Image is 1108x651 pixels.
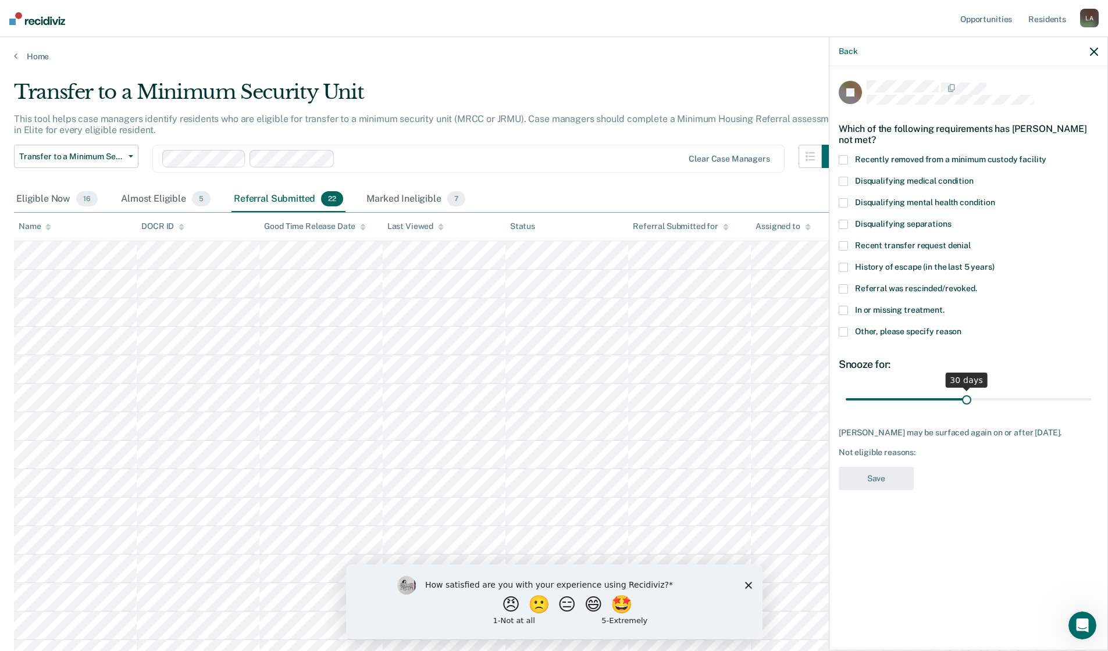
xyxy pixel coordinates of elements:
span: History of escape (in the last 5 years) [855,262,995,271]
span: 16 [76,191,98,206]
span: Transfer to a Minimum Security Unit [19,152,124,162]
div: Referral Submitted [231,187,345,212]
button: Save [839,467,914,491]
div: 30 days [945,373,988,388]
span: Recently removed from a minimum custody facility [855,155,1046,164]
span: In or missing treatment. [855,305,945,314]
div: Status [510,221,535,231]
div: Last Viewed [387,221,444,231]
div: Assigned to [756,221,810,231]
div: Name [19,221,51,231]
div: Good Time Release Date [264,221,366,231]
div: Marked Ineligible [364,187,468,212]
span: Disqualifying separations [855,219,952,228]
span: Disqualifying mental health condition [855,198,995,207]
span: Other, please specify reason [855,327,961,336]
span: 22 [321,191,343,206]
div: [PERSON_NAME] may be surfaced again on or after [DATE]. [839,428,1098,438]
span: Disqualifying medical condition [855,176,974,185]
div: Eligible Now [14,187,100,212]
div: DOCR ID [141,221,184,231]
div: Which of the following requirements has [PERSON_NAME] not met? [839,114,1098,155]
div: Referral Submitted for [633,221,729,231]
p: This tool helps case managers identify residents who are eligible for transfer to a minimum secur... [14,113,843,135]
span: Recent transfer request denial [855,241,971,250]
div: Clear case managers [689,154,769,164]
span: 5 [192,191,211,206]
span: Referral was rescinded/revoked. [855,284,977,293]
span: 7 [447,191,465,206]
div: L A [1080,9,1099,27]
iframe: Survey by Kim from Recidiviz [346,564,763,639]
div: Not eligible reasons: [839,448,1098,457]
div: Snooze for: [839,358,1098,371]
button: Back [839,46,857,56]
a: Home [14,51,1094,62]
div: Almost Eligible [119,187,213,212]
iframe: Intercom live chat [1068,611,1096,639]
div: Transfer to a Minimum Security Unit [14,80,845,113]
img: Recidiviz [9,12,65,25]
